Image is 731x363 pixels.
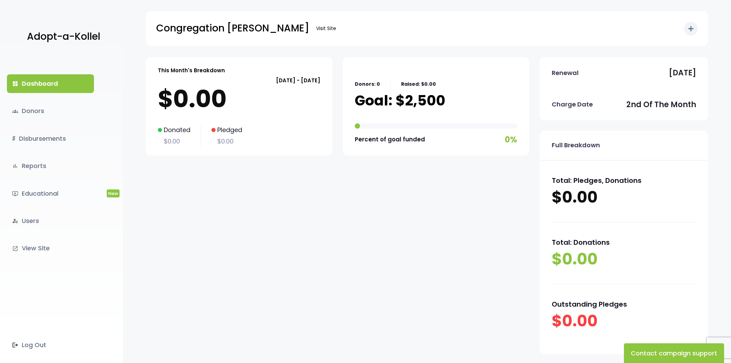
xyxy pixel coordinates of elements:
[355,80,380,89] p: Donors: 0
[552,174,696,187] p: Total: Pledges, Donations
[684,22,698,36] button: add
[158,76,320,85] p: [DATE] - [DATE]
[401,80,436,89] p: Raised: $0.00
[7,157,94,175] a: bar_chartReports
[211,136,242,147] p: $0.00
[12,163,18,169] i: bar_chart
[158,124,190,136] p: Donated
[12,108,18,114] span: groups
[7,239,94,258] a: launchView Site
[552,310,696,332] p: $0.00
[12,190,18,197] i: ondemand_video
[626,98,696,112] p: 2nd of the month
[552,236,696,249] p: Total: Donations
[687,25,695,33] i: add
[107,189,120,197] span: New
[158,85,320,113] p: $0.00
[7,184,94,203] a: ondemand_videoEducationalNew
[7,336,94,354] a: Log Out
[313,22,340,35] a: Visit Site
[7,129,94,148] a: $Disbursements
[552,67,579,78] p: Renewal
[552,187,696,208] p: $0.00
[156,20,309,37] p: Congregation [PERSON_NAME]
[669,66,696,80] p: [DATE]
[211,124,242,136] p: Pledged
[12,245,18,252] i: launch
[552,140,600,151] p: Full Breakdown
[355,134,425,145] p: Percent of goal funded
[158,66,225,75] p: This Month's Breakdown
[12,134,16,144] i: $
[552,298,696,310] p: Outstanding Pledges
[158,136,190,147] p: $0.00
[23,20,100,54] a: Adopt-a-Kollel
[355,92,445,109] p: Goal: $2,500
[7,102,94,120] a: groupsDonors
[7,74,94,93] a: dashboardDashboard
[27,28,100,45] p: Adopt-a-Kollel
[505,132,517,147] p: 0%
[12,218,18,224] i: manage_accounts
[7,212,94,230] a: manage_accountsUsers
[552,249,696,270] p: $0.00
[624,343,724,363] button: Contact campaign support
[552,99,593,110] p: Charge Date
[12,81,18,87] i: dashboard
